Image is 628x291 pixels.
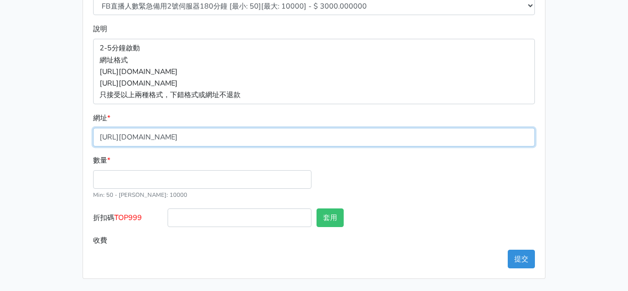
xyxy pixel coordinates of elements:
label: 網址 [93,112,110,124]
label: 說明 [93,23,107,35]
label: 數量 [93,155,110,166]
label: 收費 [91,231,165,250]
button: 套用 [317,208,344,227]
p: 2-5分鐘啟動 網址格式 [URL][DOMAIN_NAME] [URL][DOMAIN_NAME] 只接受以上兩種格式，下錯格式或網址不退款 [93,39,535,104]
span: TOP999 [114,212,142,223]
small: Min: 50 - [PERSON_NAME]: 10000 [93,191,187,199]
input: 格式為https://www.facebook.com/topfblive/videos/123456789/ [93,128,535,147]
label: 折扣碼 [91,208,165,231]
button: 提交 [508,250,535,268]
